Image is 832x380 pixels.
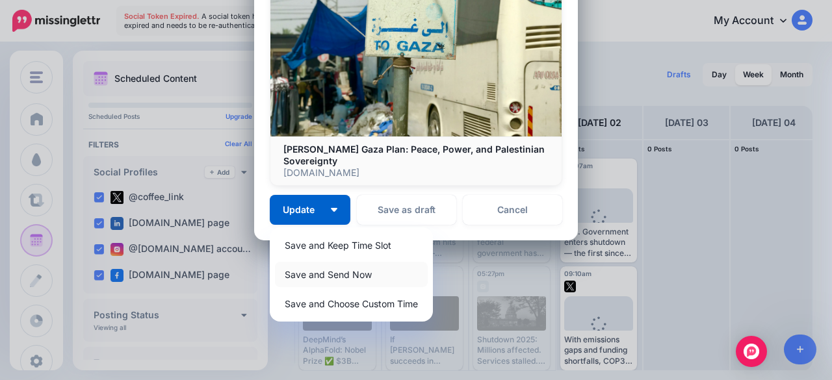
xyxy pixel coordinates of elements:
div: Update [270,227,433,322]
a: Cancel [463,195,562,225]
button: Save as draft [357,195,456,225]
div: Open Intercom Messenger [736,336,767,367]
a: Save and Send Now [275,262,428,287]
p: [DOMAIN_NAME] [283,167,549,179]
button: Update [270,195,350,225]
img: arrow-down-white.png [331,208,337,212]
b: [PERSON_NAME] Gaza Plan: Peace, Power, and Palestinian Sovereignty [283,144,545,166]
a: Save and Choose Custom Time [275,291,428,316]
span: Update [283,205,324,214]
a: Save and Keep Time Slot [275,233,428,258]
